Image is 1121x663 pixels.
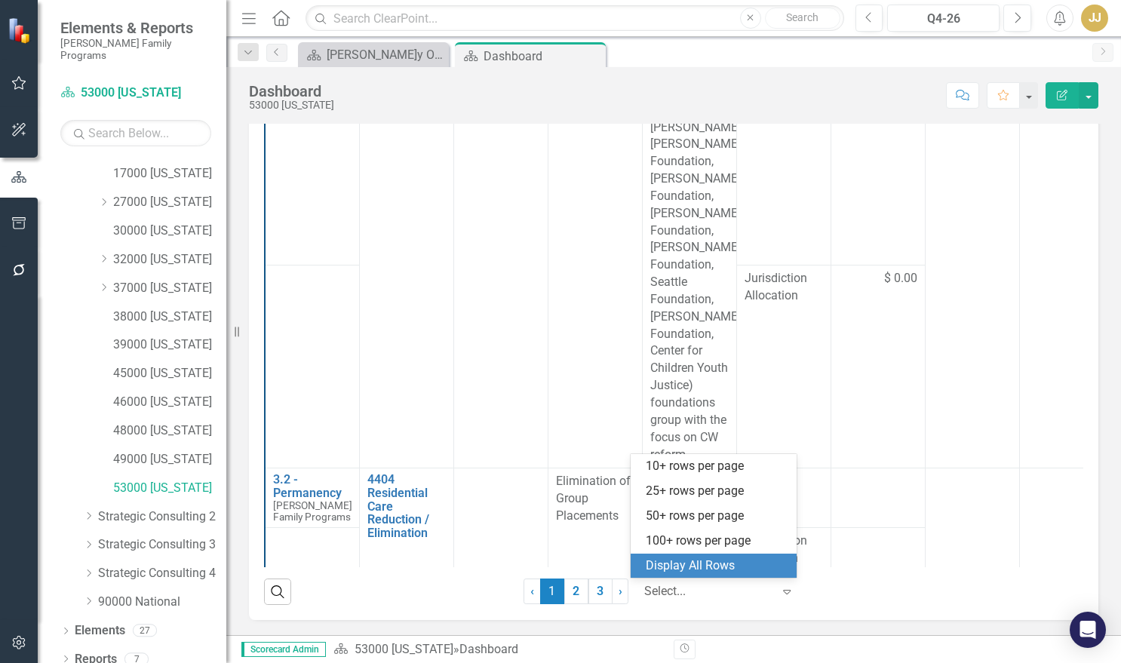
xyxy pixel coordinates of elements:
div: 50+ rows per page [646,508,788,525]
td: Double-Click to Edit [736,266,831,468]
a: 38000 [US_STATE] [113,308,226,326]
span: Elimination of Group Placements [556,474,631,523]
td: Double-Click to Edit [925,468,1019,572]
a: 90000 National [98,594,226,611]
div: Dashboard [484,47,602,66]
div: Dashboard [459,642,518,656]
div: » [333,641,662,658]
a: Elements [75,622,125,640]
td: Double-Click to Edit [831,468,925,528]
td: Double-Click to Edit [831,528,925,572]
button: Q4-26 [887,5,1000,32]
td: Double-Click to Edit Right Click for Context Menu [265,468,359,528]
div: Q4-26 [892,10,994,28]
td: Double-Click to Edit [831,266,925,468]
span: › [619,584,622,598]
a: [PERSON_NAME]y Overview [302,45,445,64]
a: 3.2 - Permanency [273,473,352,499]
span: 1 [540,579,564,604]
div: Display All Rows [646,557,788,575]
span: Search [786,11,818,23]
a: 49000 [US_STATE] [113,451,226,468]
img: ClearPoint Strategy [8,17,34,44]
button: JJ [1081,5,1108,32]
a: 30000 [US_STATE] [113,223,226,240]
span: Elements & Reports [60,19,211,37]
div: 27 [133,625,157,637]
a: 4404 Residential Care Reduction / Elimination [367,473,446,539]
td: Double-Click to Edit [1019,468,1113,572]
a: 3 [588,579,613,604]
div: 25+ rows per page [646,483,788,500]
a: Strategic Consulting 2 [98,508,226,526]
input: Search ClearPoint... [306,5,843,32]
td: Double-Click to Edit [548,468,642,572]
small: [PERSON_NAME] Family Programs [60,37,211,62]
div: Open Intercom Messenger [1070,612,1106,648]
td: Double-Click to Edit [453,468,548,572]
a: 39000 [US_STATE] [113,336,226,354]
a: 32000 [US_STATE] [113,251,226,269]
a: 53000 [US_STATE] [60,84,211,102]
a: 37000 [US_STATE] [113,280,226,297]
a: Strategic Consulting 4 [98,565,226,582]
span: [PERSON_NAME] Family Programs [273,499,352,523]
a: 53000 [US_STATE] [113,480,226,497]
a: 27000 [US_STATE] [113,194,226,211]
a: 46000 [US_STATE] [113,394,226,411]
span: ‹ [530,584,534,598]
a: 17000 [US_STATE] [113,165,226,183]
button: Search [765,8,840,29]
div: [PERSON_NAME]y Overview [327,45,445,64]
div: 10+ rows per page [646,458,788,475]
span: Jurisdiction Allocation [745,270,823,305]
div: Dashboard [249,83,334,100]
td: Double-Click to Edit Right Click for Context Menu [359,468,453,572]
a: 48000 [US_STATE] [113,422,226,440]
div: 53000 [US_STATE] [249,100,334,111]
span: $ 0.00 [884,270,917,287]
input: Search Below... [60,120,211,146]
a: 2 [564,579,588,604]
a: Strategic Consulting 3 [98,536,226,554]
a: 45000 [US_STATE] [113,365,226,382]
div: 100+ rows per page [646,533,788,550]
a: 53000 [US_STATE] [355,642,453,656]
span: Scorecard Admin [241,642,326,657]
